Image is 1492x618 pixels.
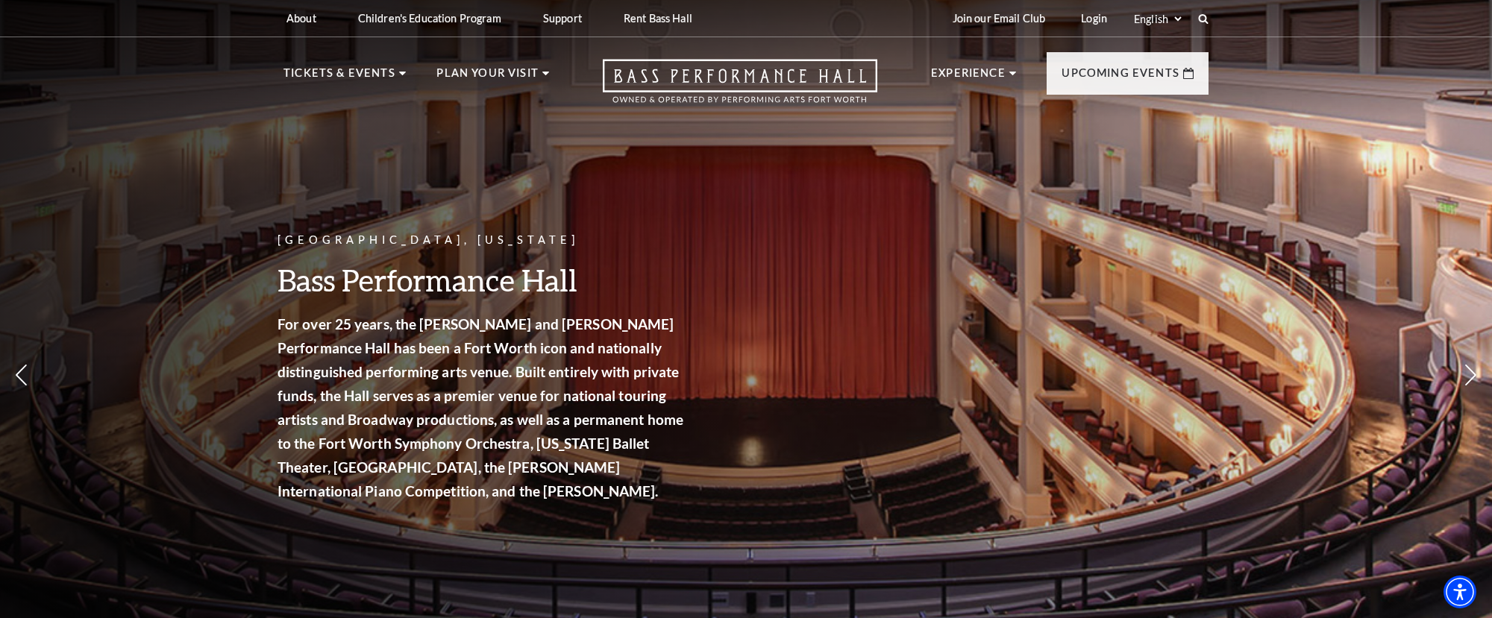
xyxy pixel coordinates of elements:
p: Children's Education Program [358,12,501,25]
a: Open this option [549,59,931,118]
strong: For over 25 years, the [PERSON_NAME] and [PERSON_NAME] Performance Hall has been a Fort Worth ico... [278,315,683,499]
p: Plan Your Visit [436,64,539,91]
p: Tickets & Events [283,64,395,91]
p: About [286,12,316,25]
h3: Bass Performance Hall [278,261,688,299]
p: Upcoming Events [1062,64,1179,91]
p: Rent Bass Hall [624,12,692,25]
p: [GEOGRAPHIC_DATA], [US_STATE] [278,231,688,250]
div: Accessibility Menu [1444,576,1476,608]
select: Select: [1131,12,1184,26]
p: Experience [931,64,1006,91]
p: Support [543,12,582,25]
